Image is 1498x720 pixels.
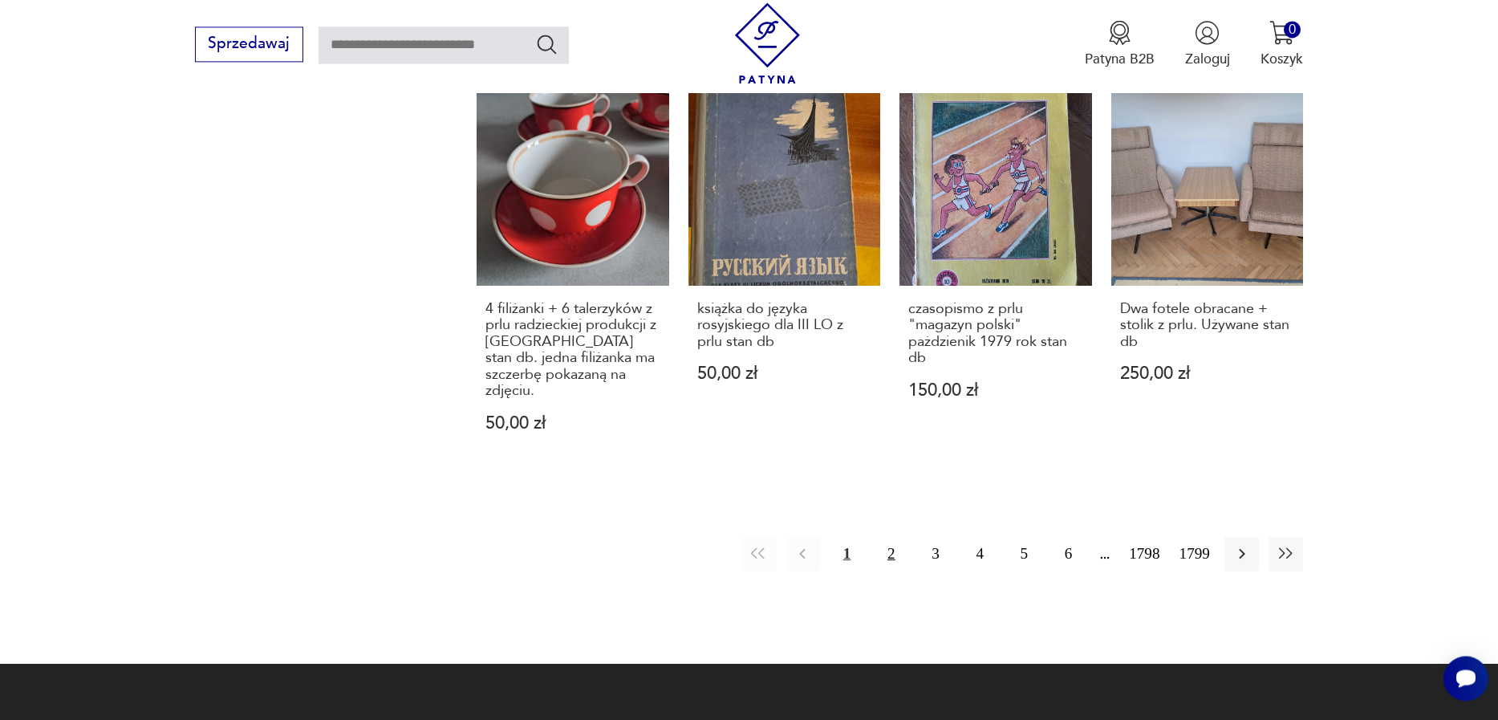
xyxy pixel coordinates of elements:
h3: książka do języka rosyjskiego dla III LO z prlu stan db [697,301,872,350]
img: Ikonka użytkownika [1195,20,1220,45]
a: Dwa fotele obracane + stolik z prlu. Używane stan dbDwa fotele obracane + stolik z prlu. Używane ... [1111,93,1304,469]
p: Zaloguj [1185,50,1230,68]
button: Patyna B2B [1085,20,1155,68]
a: książka do języka rosyjskiego dla III LO z prlu stan dbksiążka do języka rosyjskiego dla III LO z... [688,93,881,469]
p: 250,00 zł [1120,365,1295,382]
div: 0 [1284,21,1301,38]
p: 50,00 zł [485,415,660,432]
a: 4 filiżanki + 6 talerzyków z prlu radzieckiej produkcji z Tarnopola stan db. jedna filiżanka ma s... [477,93,669,469]
button: Szukaj [535,32,558,55]
button: 1798 [1124,537,1164,572]
h3: czasopismo z prlu "magazyn polski" pażdzienik 1979 rok stan db [908,301,1083,367]
h3: Dwa fotele obracane + stolik z prlu. Używane stan db [1120,301,1295,350]
button: 1799 [1175,537,1215,572]
button: 4 [963,537,997,572]
button: 0Koszyk [1261,20,1303,68]
a: czasopismo z prlu "magazyn polski" pażdzienik 1979 rok stan dbczasopismo z prlu "magazyn polski" ... [899,93,1092,469]
iframe: Smartsupp widget button [1443,656,1488,701]
a: Ikona medaluPatyna B2B [1085,20,1155,68]
img: Ikona medalu [1107,20,1132,45]
button: 2 [874,537,908,572]
button: 6 [1051,537,1086,572]
img: Patyna - sklep z meblami i dekoracjami vintage [727,2,808,83]
p: Koszyk [1261,50,1303,68]
p: Patyna B2B [1085,50,1155,68]
button: 1 [830,537,864,572]
h3: 4 filiżanki + 6 talerzyków z prlu radzieckiej produkcji z [GEOGRAPHIC_DATA] stan db. jedna filiża... [485,301,660,399]
a: Sprzedawaj [195,39,303,51]
p: 50,00 zł [697,365,872,382]
button: 3 [918,537,952,572]
img: Ikona koszyka [1269,20,1294,45]
button: Sprzedawaj [195,26,303,62]
p: 150,00 zł [908,382,1083,399]
button: Zaloguj [1185,20,1230,68]
button: 5 [1007,537,1041,572]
